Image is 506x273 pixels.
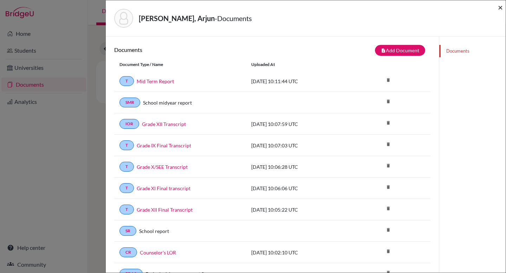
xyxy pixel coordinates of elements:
[439,45,506,57] a: Documents
[119,119,139,129] a: IOR
[381,48,386,53] i: note_add
[246,185,351,192] div: [DATE] 10:06:06 UTC
[383,96,394,107] i: delete
[143,99,192,106] a: School midyear report
[137,185,190,192] a: Grade XI Final transcript
[119,247,137,257] a: CR
[246,142,351,149] div: [DATE] 10:07:03 UTC
[383,139,394,149] i: delete
[375,45,425,56] button: note_addAdd Document
[215,14,252,22] span: - Documents
[383,118,394,128] i: delete
[498,3,503,12] button: Close
[137,78,174,85] a: Mid Term Report
[119,76,134,86] a: T
[137,206,193,213] a: Grade XII Final Transcript
[119,98,140,107] a: SMR
[142,120,186,128] a: Grade XII Transcript
[119,162,134,172] a: T
[383,75,394,85] i: delete
[119,205,134,214] a: T
[383,246,394,257] i: delete
[246,163,351,171] div: [DATE] 10:06:28 UTC
[137,142,191,149] a: Grade IX Final Transcript
[246,120,351,128] div: [DATE] 10:07:59 UTC
[498,2,503,12] span: ×
[246,206,351,213] div: [DATE] 10:05:22 UTC
[119,226,136,236] a: SR
[246,249,351,256] div: [DATE] 10:02:10 UTC
[139,14,215,22] strong: [PERSON_NAME], Arjun
[114,61,246,68] div: Document Type / Name
[140,249,176,256] a: Counselor's LOR
[383,225,394,235] i: delete
[246,78,351,85] div: [DATE] 10:11:44 UTC
[383,182,394,192] i: delete
[119,140,134,150] a: T
[119,183,134,193] a: T
[246,61,351,68] div: Uploaded at
[139,227,169,235] a: School report
[137,163,188,171] a: Grade X/SEE Transcript
[383,203,394,214] i: delete
[114,46,272,53] h6: Documents
[383,160,394,171] i: delete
